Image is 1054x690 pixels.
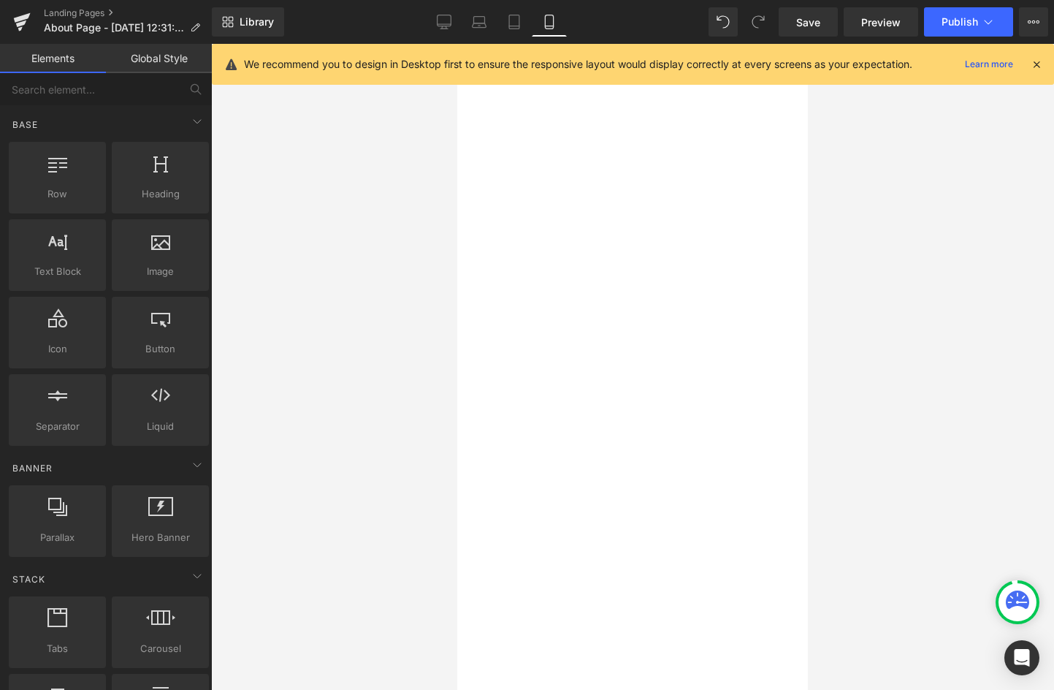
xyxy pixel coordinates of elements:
[116,530,205,545] span: Hero Banner
[106,44,212,73] a: Global Style
[427,7,462,37] a: Desktop
[709,7,738,37] button: Undo
[1004,640,1039,675] div: Open Intercom Messenger
[44,22,184,34] span: About Page - [DATE] 12:31:37
[116,419,205,434] span: Liquid
[462,7,497,37] a: Laptop
[844,7,918,37] a: Preview
[116,264,205,279] span: Image
[11,461,54,475] span: Banner
[1019,7,1048,37] button: More
[11,572,47,586] span: Stack
[959,56,1019,73] a: Learn more
[116,641,205,656] span: Carousel
[240,15,274,29] span: Library
[244,56,912,72] p: We recommend you to design in Desktop first to ensure the responsive layout would display correct...
[924,7,1013,37] button: Publish
[13,530,102,545] span: Parallax
[116,341,205,357] span: Button
[497,7,532,37] a: Tablet
[796,15,820,30] span: Save
[861,15,901,30] span: Preview
[13,641,102,656] span: Tabs
[11,118,39,132] span: Base
[44,7,212,19] a: Landing Pages
[13,341,102,357] span: Icon
[116,186,205,202] span: Heading
[942,16,978,28] span: Publish
[13,264,102,279] span: Text Block
[13,419,102,434] span: Separator
[13,186,102,202] span: Row
[532,7,567,37] a: Mobile
[744,7,773,37] button: Redo
[212,7,284,37] a: New Library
